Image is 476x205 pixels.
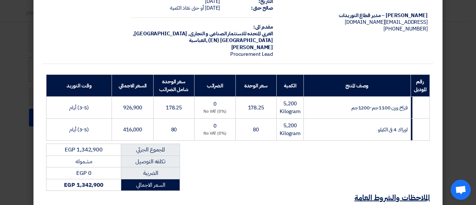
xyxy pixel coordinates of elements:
td: EGP 1,342,900 [46,144,121,156]
th: سعر الوحدة شامل الضرائب [153,75,194,97]
span: EGP 0 [76,169,91,177]
span: 178.25 [166,104,182,112]
th: سعر الوحدة [235,75,276,97]
u: الملاحظات والشروط العامة [354,192,430,203]
th: الكمية [276,75,303,97]
span: 178.25 [248,104,264,112]
span: أو حتى نفاذ الكمية [170,4,204,12]
span: (3-5) أيام [69,104,89,112]
td: المجموع الجزئي [121,144,180,156]
th: الضرائب [194,75,235,97]
span: 80 [253,126,259,134]
span: [GEOGRAPHIC_DATA], [GEOGRAPHIC_DATA] (EN) ,العباسية [133,30,273,44]
strong: EGP 1,342,900 [64,181,103,189]
div: (0%) No VAT [197,131,232,137]
span: [PHONE_NUMBER] [383,25,428,33]
span: 80 [171,126,177,134]
td: الضريبة [121,167,180,179]
th: وقت التوريد [46,75,112,97]
span: فراخ وزن 1100جم-1200جم [351,104,408,112]
span: 5,200 Kilogram [280,122,300,137]
span: [EMAIL_ADDRESS][DOMAIN_NAME] [345,18,428,26]
span: 416,000 [123,126,142,134]
span: العربي المتحده للاستثمار الصناعى و التجارى, [188,30,273,38]
th: رقم الموديل [411,75,430,97]
div: [PERSON_NAME] – مدير قطاع التوريدات [285,12,428,19]
td: السعر الاجمالي [121,179,180,191]
strong: مقدم الى: [253,23,273,31]
th: السعر الاجمالي [112,75,154,97]
strong: صالح حتى: [251,4,273,12]
span: 5,200 Kilogram [280,100,300,115]
span: 926,900 [123,104,142,112]
span: 0 [213,100,216,108]
div: Open chat [451,180,471,200]
div: (0%) No VAT [197,109,232,115]
th: وصف المنتج [304,75,411,97]
span: [PERSON_NAME] [231,44,273,51]
span: [DATE] [205,4,220,12]
span: مشموله [75,157,92,166]
span: Procurement Lead [230,50,273,58]
span: 0 [213,122,216,130]
span: اوراك 4 فى الكيلو [378,126,407,134]
td: تكلفه التوصيل [121,156,180,167]
span: (3-5) أيام [69,126,89,134]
